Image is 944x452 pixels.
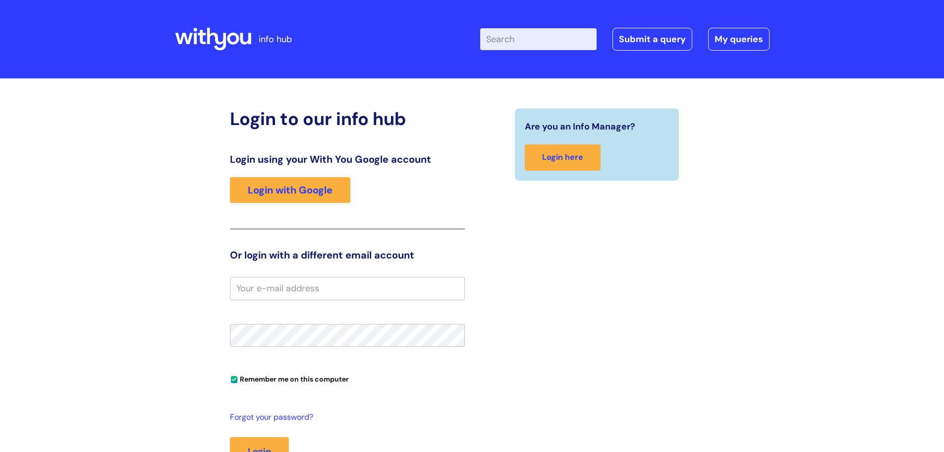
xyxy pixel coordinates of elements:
input: Search [480,28,597,50]
input: Your e-mail address [230,277,465,300]
a: Login here [525,144,601,171]
h2: Login to our info hub [230,108,465,129]
a: Login with Google [230,177,350,203]
input: Remember me on this computer [231,377,237,383]
div: You can uncheck this option if you're logging in from a shared device [230,371,465,387]
h3: Or login with a different email account [230,249,465,261]
span: Are you an Info Manager? [525,119,635,134]
a: Forgot your password? [230,410,460,425]
p: info hub [259,31,292,47]
h3: Login using your With You Google account [230,153,465,165]
label: Remember me on this computer [230,373,349,384]
a: My queries [708,28,770,51]
a: Submit a query [612,28,692,51]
